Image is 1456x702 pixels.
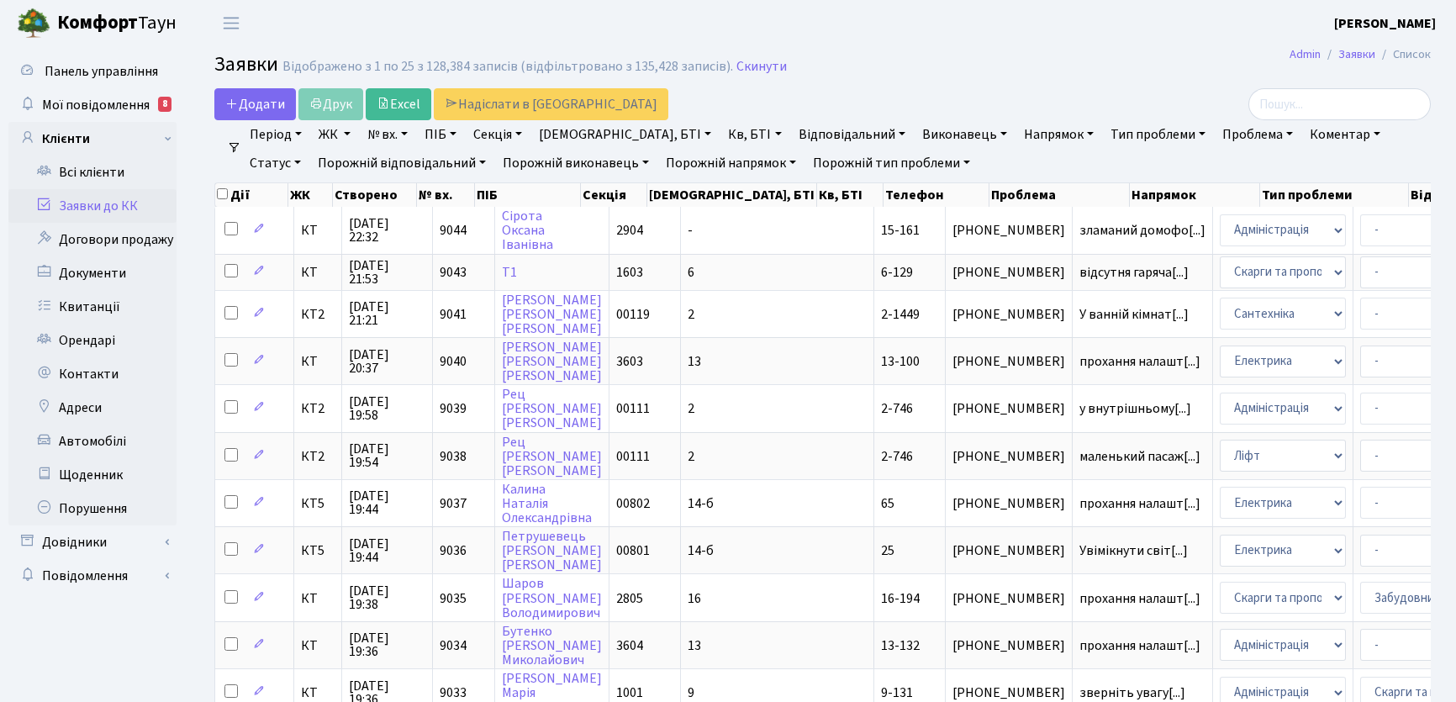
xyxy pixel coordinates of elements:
[349,631,425,658] span: [DATE] 19:36
[1079,399,1191,418] span: у внутрішньому[...]
[688,263,694,282] span: 6
[349,300,425,327] span: [DATE] 21:21
[8,88,177,122] a: Мої повідомлення8
[214,88,296,120] a: Додати
[8,425,177,458] a: Автомобілі
[301,544,335,557] span: КТ5
[502,291,602,338] a: [PERSON_NAME][PERSON_NAME][PERSON_NAME]
[57,9,177,38] span: Таун
[8,223,177,256] a: Договори продажу
[616,684,643,702] span: 1001
[301,592,335,605] span: КТ
[440,263,467,282] span: 9043
[952,224,1065,237] span: [PHONE_NUMBER]
[1079,305,1189,324] span: У ванній кімнат[...]
[349,217,425,244] span: [DATE] 22:32
[616,263,643,282] span: 1603
[688,684,694,702] span: 9
[502,622,602,669] a: Бутенко[PERSON_NAME]Миколайович
[440,399,467,418] span: 9039
[475,183,581,207] th: ПІБ
[688,494,714,513] span: 14-б
[282,59,733,75] div: Відображено з 1 по 25 з 128,384 записів (відфільтровано з 135,428 записів).
[881,447,913,466] span: 2-746
[301,450,335,463] span: КТ2
[1079,589,1200,608] span: прохання налашт[...]
[349,348,425,375] span: [DATE] 20:37
[8,525,177,559] a: Довідники
[1079,352,1200,371] span: прохання налашт[...]
[1079,221,1205,240] span: зламаний домофо[...]
[1079,541,1188,560] span: Увімікнути світ[...]
[349,584,425,611] span: [DATE] 19:38
[210,9,252,37] button: Переключити навігацію
[581,183,647,207] th: Секція
[1334,13,1436,34] a: [PERSON_NAME]
[418,120,463,149] a: ПІБ
[792,120,912,149] a: Відповідальний
[616,352,643,371] span: 3603
[952,355,1065,368] span: [PHONE_NUMBER]
[688,305,694,324] span: 2
[721,120,788,149] a: Кв, БТІ
[502,433,602,480] a: Рец[PERSON_NAME][PERSON_NAME]
[806,149,977,177] a: Порожній тип проблеми
[688,352,701,371] span: 13
[301,497,335,510] span: КТ5
[532,120,718,149] a: [DEMOGRAPHIC_DATA], БТІ
[915,120,1014,149] a: Виконавець
[616,399,650,418] span: 00111
[440,221,467,240] span: 9044
[688,221,693,240] span: -
[881,541,894,560] span: 25
[1079,447,1200,466] span: маленький пасаж[...]
[440,352,467,371] span: 9040
[467,120,529,149] a: Секція
[647,183,817,207] th: [DEMOGRAPHIC_DATA], БТІ
[502,338,602,385] a: [PERSON_NAME][PERSON_NAME][PERSON_NAME]
[301,639,335,652] span: КТ
[736,59,787,75] a: Скинути
[881,352,920,371] span: 13-100
[952,544,1065,557] span: [PHONE_NUMBER]
[1290,45,1321,63] a: Admin
[440,684,467,702] span: 9033
[881,399,913,418] span: 2-746
[8,357,177,391] a: Контакти
[8,559,177,593] a: Повідомлення
[17,7,50,40] img: logo.png
[8,156,177,189] a: Всі клієнти
[1303,120,1387,149] a: Коментар
[42,96,150,114] span: Мої повідомлення
[1079,494,1200,513] span: прохання налашт[...]
[440,305,467,324] span: 9041
[688,541,714,560] span: 14-б
[8,391,177,425] a: Адреси
[496,149,656,177] a: Порожній виконавець
[311,149,493,177] a: Порожній відповідальний
[333,183,417,207] th: Створено
[817,183,884,207] th: Кв, БТІ
[881,305,920,324] span: 2-1449
[1248,88,1431,120] input: Пошук...
[8,189,177,223] a: Заявки до КК
[952,592,1065,605] span: [PHONE_NUMBER]
[312,120,357,149] a: ЖК
[881,684,913,702] span: 9-131
[8,290,177,324] a: Квитанції
[8,492,177,525] a: Порушення
[881,494,894,513] span: 65
[1130,183,1260,207] th: Напрямок
[361,120,414,149] a: № вх.
[301,355,335,368] span: КТ
[659,149,803,177] a: Порожній напрямок
[616,636,643,655] span: 3604
[8,256,177,290] a: Документи
[1079,684,1185,702] span: зверніть увагу[...]
[45,62,158,81] span: Панель управління
[881,221,920,240] span: 15-161
[502,527,602,574] a: Петрушевець[PERSON_NAME][PERSON_NAME]
[1264,37,1456,72] nav: breadcrumb
[502,207,553,254] a: СіротаОксанаІванівна
[349,259,425,286] span: [DATE] 21:53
